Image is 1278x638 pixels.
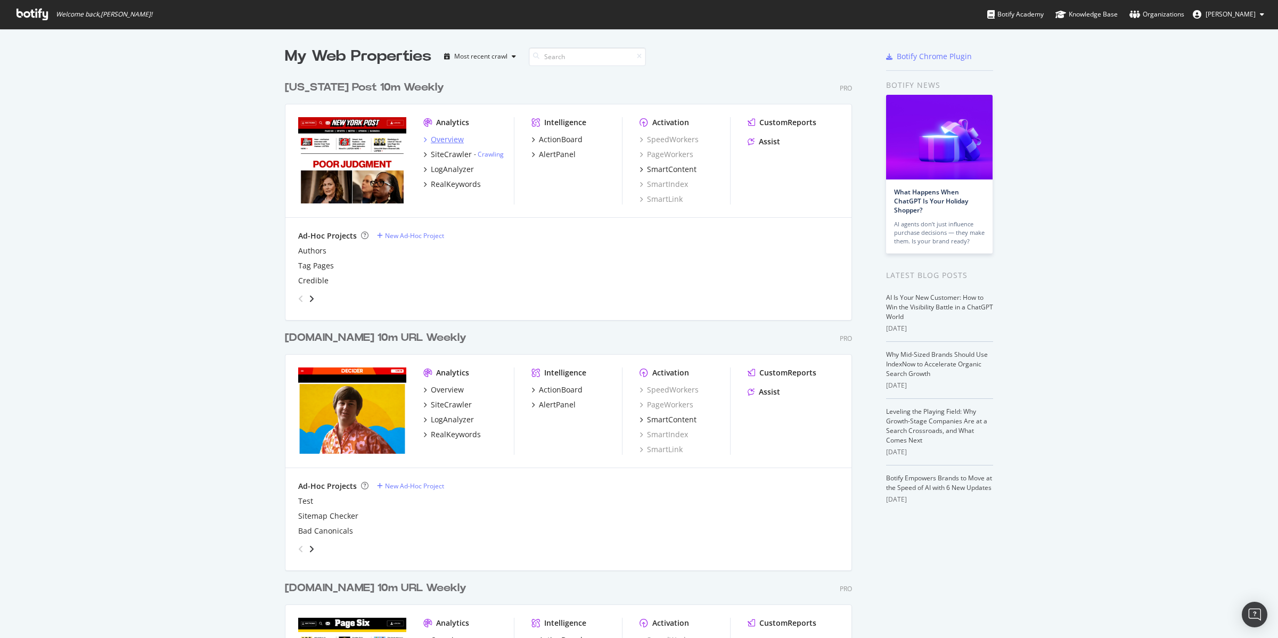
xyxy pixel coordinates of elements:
div: [US_STATE] Post 10m Weekly [285,80,444,95]
div: Activation [652,618,689,628]
div: Pro [840,84,852,93]
div: RealKeywords [431,179,481,190]
div: [DATE] [886,495,993,504]
a: New Ad-Hoc Project [377,481,444,490]
div: ActionBoard [539,134,583,145]
div: SmartLink [640,194,683,205]
div: New Ad-Hoc Project [385,481,444,490]
a: ActionBoard [531,134,583,145]
img: www.Nypost.com [298,117,406,203]
a: CustomReports [748,367,816,378]
div: Botify news [886,79,993,91]
a: New Ad-Hoc Project [377,231,444,240]
div: Ad-Hoc Projects [298,231,357,241]
span: Welcome back, [PERSON_NAME] ! [56,10,152,19]
a: PageWorkers [640,399,693,410]
div: [DATE] [886,324,993,333]
input: Search [529,47,646,66]
div: Latest Blog Posts [886,269,993,281]
div: angle-left [294,290,308,307]
a: Tag Pages [298,260,334,271]
a: Test [298,496,313,506]
a: SmartLink [640,444,683,455]
div: Ad-Hoc Projects [298,481,357,492]
span: Brendan O'Connell [1206,10,1256,19]
div: New Ad-Hoc Project [385,231,444,240]
div: Assist [759,136,780,147]
div: angle-right [308,293,315,304]
div: [DATE] [886,381,993,390]
a: Credible [298,275,329,286]
div: SmartContent [647,164,697,175]
a: Crawling [478,150,504,159]
div: Pro [840,584,852,593]
a: Assist [748,387,780,397]
a: Overview [423,385,464,395]
div: [DOMAIN_NAME] 10m URL Weekly [285,330,466,346]
a: SpeedWorkers [640,385,699,395]
div: Activation [652,117,689,128]
a: LogAnalyzer [423,414,474,425]
div: Organizations [1129,9,1184,20]
div: ActionBoard [539,385,583,395]
div: Intelligence [544,367,586,378]
a: Sitemap Checker [298,511,358,521]
div: Assist [759,387,780,397]
div: Intelligence [544,117,586,128]
div: SiteCrawler [431,399,472,410]
button: [PERSON_NAME] [1184,6,1273,23]
a: Assist [748,136,780,147]
div: Open Intercom Messenger [1242,602,1267,627]
div: Most recent crawl [454,53,507,60]
img: www.Decider.com [298,367,406,454]
div: LogAnalyzer [431,414,474,425]
a: SmartIndex [640,429,688,440]
a: SpeedWorkers [640,134,699,145]
div: RealKeywords [431,429,481,440]
a: RealKeywords [423,429,481,440]
a: [DOMAIN_NAME] 10m URL Weekly [285,330,471,346]
a: SiteCrawler- Crawling [423,149,504,160]
a: SmartContent [640,164,697,175]
a: RealKeywords [423,179,481,190]
div: angle-left [294,541,308,558]
div: SmartIndex [640,179,688,190]
a: CustomReports [748,117,816,128]
div: - [474,150,504,159]
a: Leveling the Playing Field: Why Growth-Stage Companies Are at a Search Crossroads, and What Comes... [886,407,987,445]
div: CustomReports [759,367,816,378]
div: My Web Properties [285,46,431,67]
button: Most recent crawl [440,48,520,65]
div: Analytics [436,117,469,128]
a: SiteCrawler [423,399,472,410]
div: Activation [652,367,689,378]
div: AI agents don’t just influence purchase decisions — they make them. Is your brand ready? [894,220,985,246]
a: [DOMAIN_NAME] 10m URL Weekly [285,580,471,596]
a: Why Mid-Sized Brands Should Use IndexNow to Accelerate Organic Search Growth [886,350,988,378]
div: [DOMAIN_NAME] 10m URL Weekly [285,580,466,596]
div: LogAnalyzer [431,164,474,175]
div: Overview [431,134,464,145]
div: Analytics [436,367,469,378]
div: CustomReports [759,117,816,128]
div: CustomReports [759,618,816,628]
a: AlertPanel [531,149,576,160]
img: What Happens When ChatGPT Is Your Holiday Shopper? [886,95,993,179]
div: Botify Chrome Plugin [897,51,972,62]
div: Analytics [436,618,469,628]
div: AlertPanel [539,149,576,160]
a: Bad Canonicals [298,526,353,536]
a: [US_STATE] Post 10m Weekly [285,80,448,95]
a: Authors [298,246,326,256]
div: PageWorkers [640,149,693,160]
